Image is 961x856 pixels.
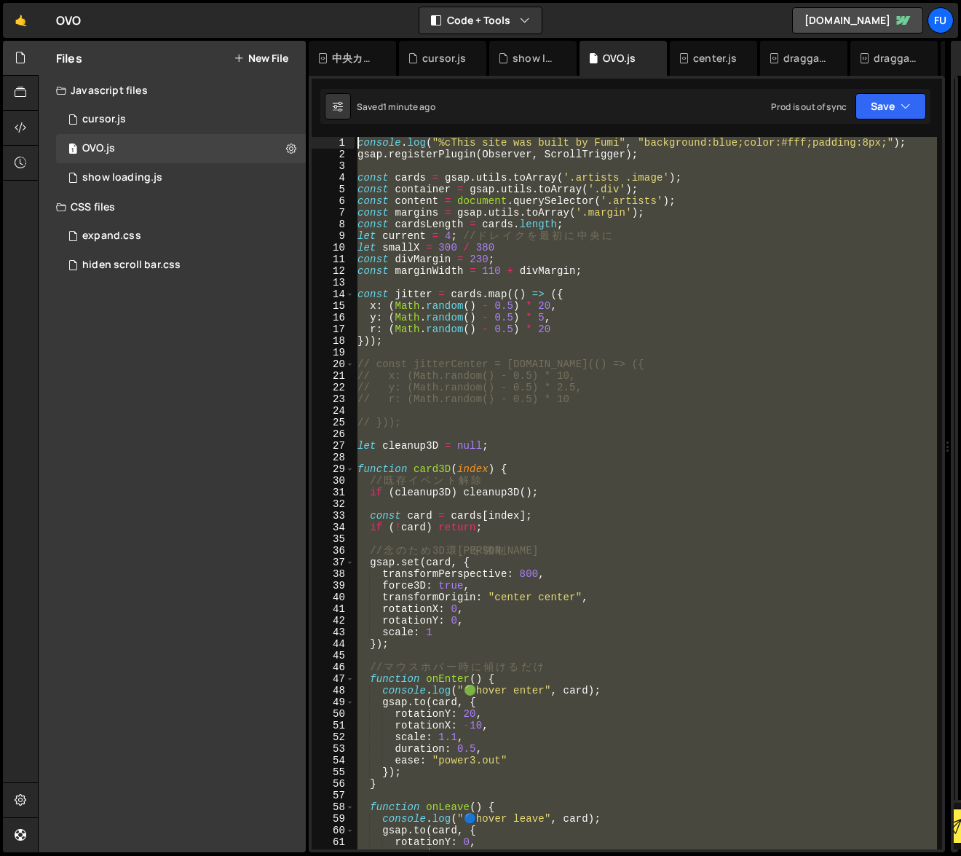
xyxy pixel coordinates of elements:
[312,580,355,592] div: 39
[312,300,355,312] div: 15
[82,113,126,126] div: cursor.js
[56,105,306,134] div: 17267/48012.js
[56,163,306,192] div: 17267/48011.js
[783,51,830,66] div: draggable, scrollable.js
[56,251,306,280] div: 17267/47816.css
[312,731,355,743] div: 52
[422,51,466,66] div: cursor.js
[312,265,355,277] div: 12
[312,463,355,475] div: 29
[312,836,355,848] div: 61
[312,813,355,825] div: 59
[312,661,355,673] div: 46
[312,417,355,428] div: 25
[312,358,355,370] div: 20
[312,755,355,766] div: 54
[312,254,355,265] div: 11
[312,720,355,731] div: 51
[312,277,355,288] div: 13
[312,219,355,230] div: 8
[56,134,306,163] div: 17267/47848.js
[312,650,355,661] div: 45
[928,7,954,34] a: Fu
[771,101,847,113] div: Prod is out of sync
[312,475,355,487] div: 30
[874,51,920,66] div: draggable using Observer.css
[56,221,306,251] div: 17267/47820.css
[82,142,115,155] div: OVO.js
[312,557,355,568] div: 37
[312,393,355,405] div: 23
[312,510,355,522] div: 33
[419,7,542,34] button: Code + Tools
[312,708,355,720] div: 50
[312,533,355,545] div: 35
[312,766,355,778] div: 55
[693,51,737,66] div: center.js
[312,801,355,813] div: 58
[82,229,141,243] div: expand.css
[312,673,355,685] div: 47
[312,335,355,347] div: 18
[312,627,355,638] div: 43
[312,790,355,801] div: 57
[312,405,355,417] div: 24
[312,603,355,615] div: 41
[312,184,355,195] div: 5
[312,149,355,160] div: 2
[312,743,355,755] div: 53
[357,101,435,113] div: Saved
[312,545,355,557] div: 36
[312,230,355,242] div: 9
[312,696,355,708] div: 49
[312,615,355,627] div: 42
[513,51,559,66] div: show loading.js
[312,288,355,300] div: 14
[383,101,435,113] div: 1 minute ago
[312,498,355,510] div: 32
[312,347,355,358] div: 19
[312,638,355,650] div: 44
[39,76,306,105] div: Javascript files
[68,144,77,156] span: 1
[312,137,355,149] div: 1
[603,51,636,66] div: OVO.js
[312,160,355,172] div: 3
[312,428,355,440] div: 26
[82,171,162,184] div: show loading.js
[312,382,355,393] div: 22
[3,3,39,38] a: 🤙
[56,12,81,29] div: OVO
[312,323,355,335] div: 17
[792,7,923,34] a: [DOMAIN_NAME]
[332,51,379,66] div: 中央カードゆらゆら.js
[312,568,355,580] div: 38
[312,370,355,382] div: 21
[312,312,355,323] div: 16
[56,50,82,66] h2: Files
[39,192,306,221] div: CSS files
[312,825,355,836] div: 60
[855,93,926,119] button: Save
[312,685,355,696] div: 48
[312,778,355,790] div: 56
[312,195,355,207] div: 6
[312,592,355,603] div: 40
[234,52,288,64] button: New File
[312,452,355,463] div: 28
[312,522,355,533] div: 34
[312,440,355,452] div: 27
[312,207,355,219] div: 7
[312,487,355,498] div: 31
[312,242,355,254] div: 10
[82,259,181,272] div: hiden scroll bar.css
[312,172,355,184] div: 4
